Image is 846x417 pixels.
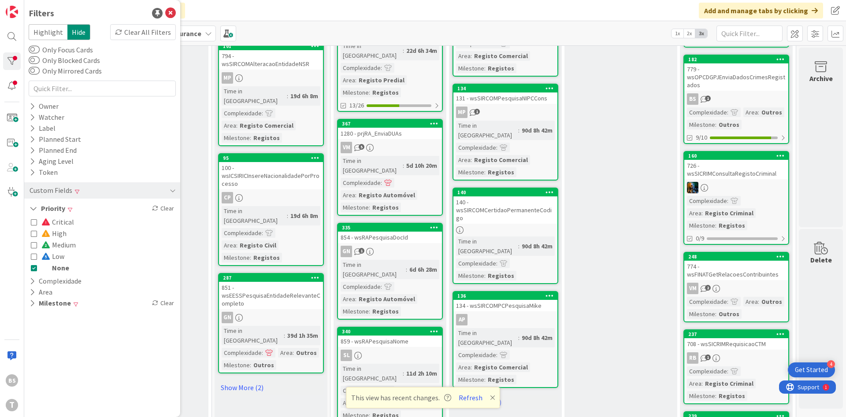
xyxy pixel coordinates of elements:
[795,365,828,374] div: Get Started
[251,253,282,262] div: Registos
[341,260,406,279] div: Time in [GEOGRAPHIC_DATA]
[456,107,468,118] div: MP
[727,107,728,117] span: :
[453,314,557,325] div: AP
[486,271,516,280] div: Registos
[356,190,417,200] div: Registo Automóvel
[453,85,557,104] div: 134131 - wsSIRCOMPesquisaNIPCCons
[715,391,716,401] span: :
[219,312,323,323] div: GN
[29,66,102,76] label: Only Mirrored Cards
[29,101,59,112] div: Owner
[518,333,519,343] span: :
[222,348,262,358] div: Complexidade
[288,211,320,221] div: 19d 6h 8m
[403,161,404,170] span: :
[456,328,518,347] div: Time in [GEOGRAPHIC_DATA]
[759,297,784,306] div: Outros
[341,88,369,97] div: Milestone
[338,350,442,361] div: SL
[31,262,69,273] button: None
[67,24,90,40] span: Hide
[688,331,788,337] div: 237
[341,398,355,408] div: Area
[337,119,443,216] a: 3671280 - prjRA_EnviaDUAsVMTime in [GEOGRAPHIC_DATA]:5d 10h 20mComplexidade:Area:Registo Automóve...
[355,294,356,304] span: :
[29,167,59,178] div: Token
[687,208,701,218] div: Area
[684,160,788,179] div: 726 - wsSICRIMConsultaRegistoCriminal
[683,252,789,322] a: 248774 - wsFINATGetRelacoesContribuintesVMComplexidade:Area:OutrosMilestone:Outros
[338,232,442,243] div: 854 - wsRAPesquisaDocId
[338,328,442,347] div: 340859 - wsRAPesquisaNome
[341,282,381,292] div: Complexidade
[341,246,352,257] div: GN
[472,51,530,61] div: Registo Comercial
[287,91,288,101] span: :
[219,154,323,162] div: 95
[758,297,759,306] span: :
[404,46,439,55] div: 22d 6h 34m
[222,206,287,225] div: Time in [GEOGRAPHIC_DATA]
[457,85,557,92] div: 134
[456,392,486,403] button: Refresh
[518,125,519,135] span: :
[6,6,18,18] img: Visit kanbanzone.com
[262,228,263,238] span: :
[29,112,65,123] div: Watcher
[716,120,742,129] div: Outros
[687,182,698,193] img: JC
[236,240,237,250] span: :
[471,155,472,165] span: :
[341,156,403,175] div: Time in [GEOGRAPHIC_DATA]
[31,239,76,251] button: Medium
[29,276,82,287] button: Complexidade
[29,287,53,298] button: Area
[341,386,381,395] div: Complexidade
[341,41,403,60] div: Time in [GEOGRAPHIC_DATA]
[456,63,484,73] div: Milestone
[687,107,727,117] div: Complexidade
[41,251,64,262] span: Low
[809,73,833,84] div: Archive
[222,326,284,345] div: Time in [GEOGRAPHIC_DATA]
[810,255,832,265] div: Delete
[370,306,401,316] div: Registos
[29,123,56,134] div: Label
[484,63,486,73] span: :
[453,292,557,311] div: 136134 - wsSIRCOMPCPesquisaMike
[684,55,788,63] div: 182
[222,86,287,106] div: Time in [GEOGRAPHIC_DATA]
[683,329,789,404] a: 237708 - wsSICRIMRequisicaoCTMRBComplexidade:Area:Registo CriminalMilestone:Registos
[341,294,355,304] div: Area
[453,107,557,118] div: MP
[688,153,788,159] div: 160
[687,352,698,364] div: RB
[337,4,443,112] a: Time in [GEOGRAPHIC_DATA]:22d 6h 34mComplexidade:Area:Registo PredialMilestone:Registos13/26
[407,265,439,274] div: 6d 6h 28m
[715,221,716,230] span: :
[219,192,323,203] div: CP
[456,258,496,268] div: Complexidade
[359,248,364,254] span: 1
[251,360,276,370] div: Outros
[29,7,54,20] div: Filters
[788,362,835,377] div: Open Get Started checklist, remaining modules: 4
[219,274,323,309] div: 287851 - wsEESSPesquisaEntidadeRelevanteCompleto
[29,156,74,167] div: Aging Level
[29,45,40,54] button: Only Focus Cards
[29,145,78,156] div: Planned End
[222,121,236,130] div: Area
[293,348,294,358] span: :
[743,297,758,306] div: Area
[250,360,251,370] span: :
[218,273,324,373] a: 287851 - wsEESSPesquisaEntidadeRelevanteCompletoGNTime in [GEOGRAPHIC_DATA]:39d 1h 35mComplexidad...
[687,283,698,294] div: VM
[223,275,323,281] div: 287
[341,350,352,361] div: SL
[684,330,788,350] div: 237708 - wsSICRIMRequisicaoCTM
[381,386,382,395] span: :
[222,192,233,203] div: CP
[262,108,263,118] span: :
[150,203,176,214] div: Clear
